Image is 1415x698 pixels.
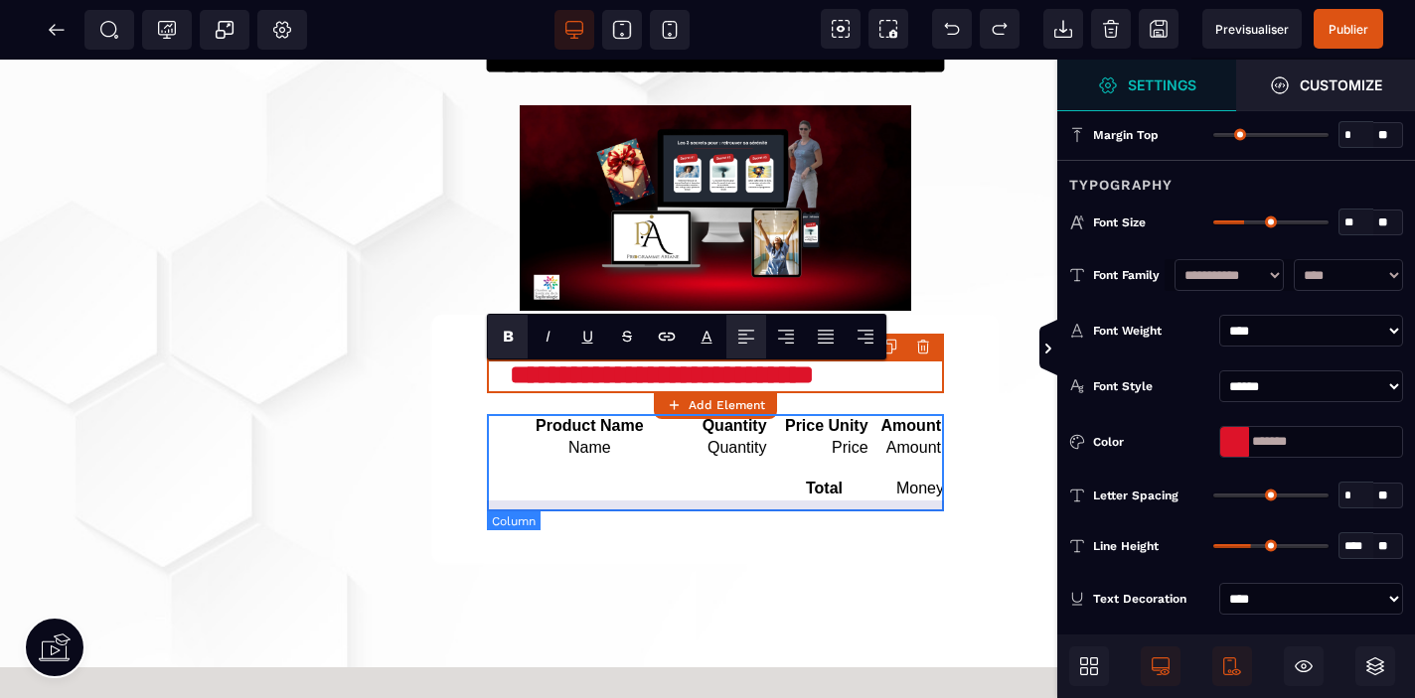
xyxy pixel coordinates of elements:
[1093,432,1211,452] div: Color
[654,391,777,419] button: Add Element
[1093,321,1211,341] div: Font Weight
[1284,646,1324,686] span: Hide/Show Block
[1093,376,1211,396] div: Font Style
[806,420,843,437] text: Total
[567,315,607,358] span: Underline
[489,378,691,398] td: Name
[1093,488,1179,503] span: Letter Spacing
[489,356,691,376] th: Product Name
[215,20,235,40] span: Popup
[1093,538,1159,554] span: Line Height
[693,378,768,398] td: Quantity
[766,315,806,358] span: Align Center
[1093,265,1165,285] div: Font Family
[272,20,292,40] span: Setting Body
[622,327,632,346] s: S
[770,378,869,398] td: Price
[846,315,885,358] span: Align Right
[726,315,766,358] span: Align Left
[546,327,550,346] i: I
[689,398,765,412] strong: Add Element
[647,315,687,358] span: Link
[1212,646,1252,686] span: Mobile Only
[1355,646,1395,686] span: Open Layers
[1215,22,1289,37] span: Previsualiser
[1202,9,1302,49] span: Preview
[99,20,119,40] span: SEO
[503,327,514,346] b: B
[520,46,910,251] img: f84ad85b26746260733c9ab89cd36e1c_Modern_Course_Launch_Promotion_Computer_Mockup_Facebook_Ad.png
[1093,589,1211,609] div: Text Decoration
[582,327,593,346] u: U
[821,9,861,49] span: View components
[528,315,567,358] span: Italic
[702,327,712,346] p: A
[157,20,177,40] span: Tracking
[693,356,768,376] th: Quantity
[853,420,944,438] text: Money
[1300,77,1382,92] strong: Customize
[871,378,942,398] td: Amount
[1329,22,1368,37] span: Publier
[1057,60,1236,111] span: Settings
[1141,646,1180,686] span: Desktop Only
[1093,127,1159,143] span: Margin Top
[702,327,712,346] label: Font color
[1069,646,1109,686] span: Open Blocks
[1236,60,1415,111] span: Open Style Manager
[770,356,869,376] th: Price Unity
[607,315,647,358] span: Strike-through
[868,9,908,49] span: Screenshot
[806,315,846,358] span: Align Justify
[1057,160,1415,197] div: Typography
[488,315,528,358] span: Bold
[1093,214,1146,230] span: Font Size
[1128,77,1196,92] strong: Settings
[871,356,942,376] th: Amount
